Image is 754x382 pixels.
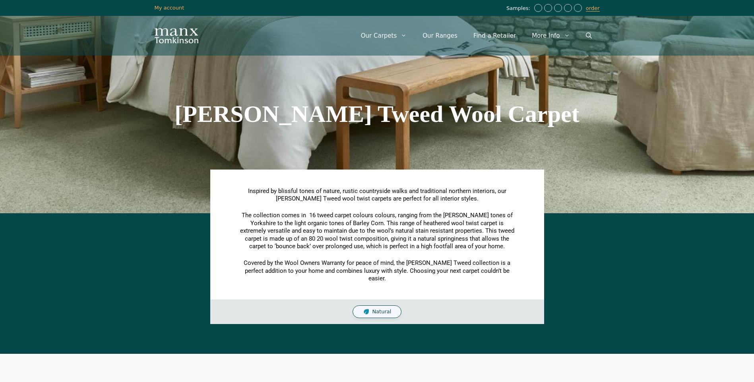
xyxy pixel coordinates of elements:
[372,309,391,315] span: Natural
[240,187,514,203] p: Inspired by blissful tones of nature, rustic countryside walks and traditional northern interiors...
[415,24,465,48] a: Our Ranges
[524,24,578,48] a: More Info
[155,28,198,43] img: Manx Tomkinson
[240,212,514,251] p: The collection comes in 16 tweed carpet colours colours, ranging from the [PERSON_NAME] tones of ...
[465,24,524,48] a: Find a Retailer
[155,102,600,126] h1: [PERSON_NAME] Tweed Wool Carpet
[578,24,600,48] a: Open Search Bar
[506,5,532,12] span: Samples:
[586,5,600,12] a: order
[155,5,184,11] a: My account
[240,259,514,283] p: Covered by the Wool Owners Warranty for peace of mind, the [PERSON_NAME] Tweed collection is a pe...
[353,24,600,48] nav: Primary
[353,24,415,48] a: Our Carpets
